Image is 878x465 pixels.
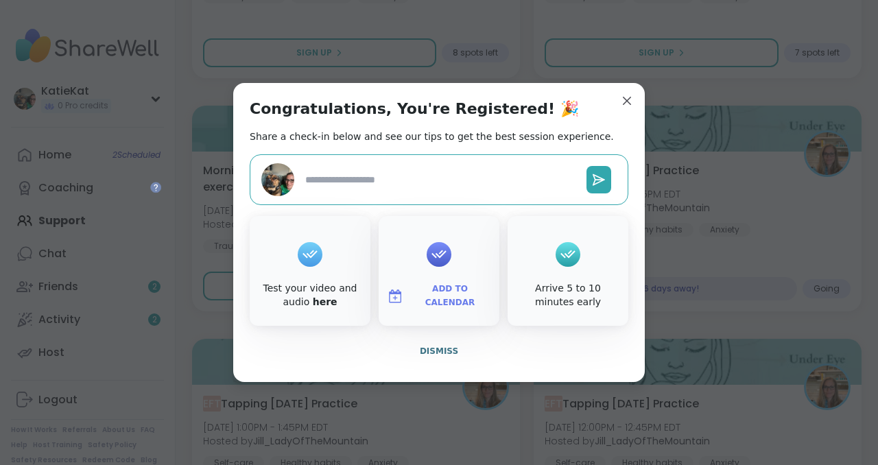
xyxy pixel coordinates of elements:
[250,337,628,366] button: Dismiss
[313,296,337,307] a: here
[420,346,458,356] span: Dismiss
[250,99,579,119] h1: Congratulations, You're Registered! 🎉
[261,163,294,196] img: KatieKat
[381,282,497,311] button: Add to Calendar
[387,288,403,305] img: ShareWell Logomark
[409,283,491,309] span: Add to Calendar
[510,282,626,309] div: Arrive 5 to 10 minutes early
[252,282,368,309] div: Test your video and audio
[150,182,161,193] iframe: Spotlight
[250,130,614,143] h2: Share a check-in below and see our tips to get the best session experience.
